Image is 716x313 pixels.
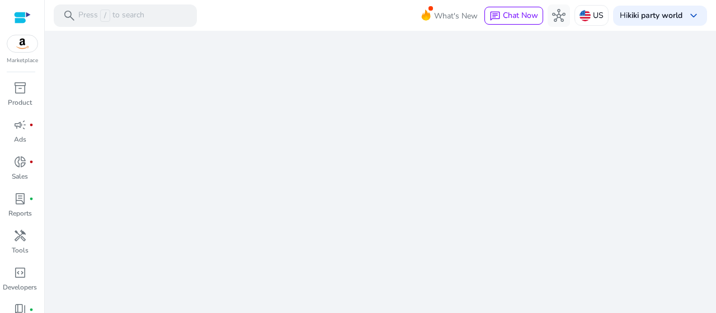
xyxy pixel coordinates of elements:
[12,245,29,255] p: Tools
[13,81,27,95] span: inventory_2
[29,160,34,164] span: fiber_manual_record
[13,118,27,132] span: campaign
[687,9,700,22] span: keyboard_arrow_down
[13,266,27,279] span: code_blocks
[434,6,478,26] span: What's New
[552,9,566,22] span: hub
[3,282,37,292] p: Developers
[489,11,501,22] span: chat
[12,171,28,181] p: Sales
[13,155,27,169] span: donut_small
[13,192,27,205] span: lab_profile
[29,197,34,201] span: fiber_manual_record
[8,208,32,218] p: Reports
[8,97,32,108] p: Product
[484,7,543,25] button: chatChat Now
[503,10,538,21] span: Chat Now
[7,35,37,52] img: amazon.svg
[13,229,27,242] span: handyman
[548,4,570,27] button: hub
[628,10,682,21] b: kiki party world
[78,10,144,22] p: Press to search
[29,307,34,312] span: fiber_manual_record
[580,10,591,21] img: us.svg
[100,10,110,22] span: /
[63,9,76,22] span: search
[7,57,38,65] p: Marketplace
[29,123,34,127] span: fiber_manual_record
[14,134,26,144] p: Ads
[620,12,682,20] p: Hi
[593,6,604,25] p: US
